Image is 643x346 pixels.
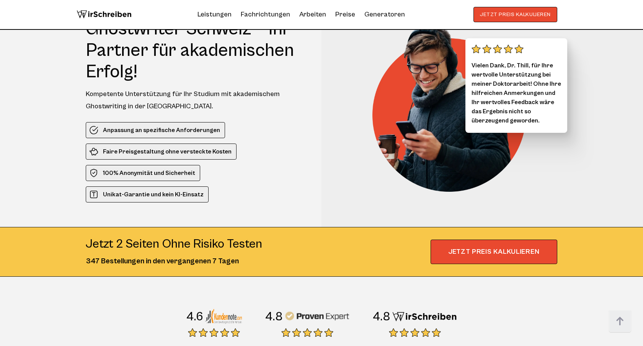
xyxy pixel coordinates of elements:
[372,309,390,325] div: 4.8
[265,309,283,325] div: 4.8
[186,309,203,325] div: 4.6
[86,122,225,138] li: Anpassung an spezifische Anforderungen
[241,8,290,21] a: Fachrichtungen
[431,240,557,264] span: JETZT PREIS KALKULIEREN
[89,168,98,178] img: 100% Anonymität und Sicherheit
[299,8,326,21] a: Arbeiten
[197,8,232,21] a: Leistungen
[465,38,567,133] div: Vielen Dank, Dr. Thill, für Ihre wertvolle Unterstützung bei meiner Doktorarbeit! Ohne Ihre hilfr...
[86,18,307,83] h1: Ghostwriter Schweiz – Ihr Partner für akademischen Erfolg!
[281,328,333,337] img: stars
[205,308,242,324] img: Kundennote
[89,126,98,135] img: Anpassung an spezifische Anforderungen
[77,7,132,22] img: logo wirschreiben
[389,328,441,337] img: stars
[89,147,98,156] img: Faire Preisgestaltung ohne versteckte Kosten
[473,7,557,22] button: JETZT PREIS KALKULIEREN
[372,18,537,192] img: Ghostwriter Schweiz – Ihr Partner für akademischen Erfolg!
[188,328,240,337] img: stars
[364,8,405,21] a: Generatoren
[86,186,209,202] li: Unikat-Garantie und kein KI-Einsatz
[86,256,262,267] div: 347 Bestellungen in den vergangenen 7 Tagen
[86,237,262,252] div: Jetzt 2 seiten ohne risiko testen
[472,44,524,54] img: stars
[86,165,200,181] li: 100% Anonymität und Sicherheit
[86,144,237,160] li: Faire Preisgestaltung ohne versteckte Kosten
[335,10,355,18] a: Preise
[609,310,632,333] img: button top
[86,88,307,113] div: Kompetente Unterstützung für Ihr Studium mit akademischem Ghostwriting in der [GEOGRAPHIC_DATA].
[89,190,98,199] img: Unikat-Garantie und kein KI-Einsatz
